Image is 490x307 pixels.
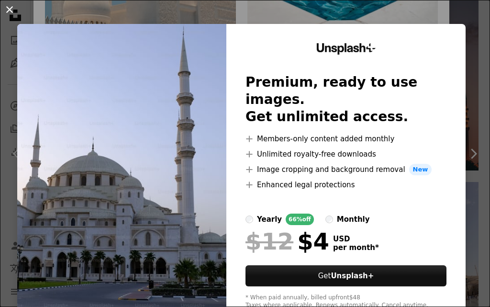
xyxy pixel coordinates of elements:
div: $4 [245,229,329,254]
li: Members-only content added monthly [245,133,446,145]
div: yearly [257,214,282,225]
input: monthly [325,216,333,223]
li: Enhanced legal protections [245,179,446,191]
span: $12 [245,229,293,254]
strong: Unsplash+ [331,272,374,280]
span: New [409,164,432,175]
button: GetUnsplash+ [245,265,446,286]
li: Unlimited royalty-free downloads [245,148,446,160]
div: 66% off [286,214,314,225]
li: Image cropping and background removal [245,164,446,175]
h2: Premium, ready to use images. Get unlimited access. [245,74,446,125]
span: USD [333,235,379,243]
span: per month * [333,243,379,252]
input: yearly66%off [245,216,253,223]
div: monthly [337,214,370,225]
